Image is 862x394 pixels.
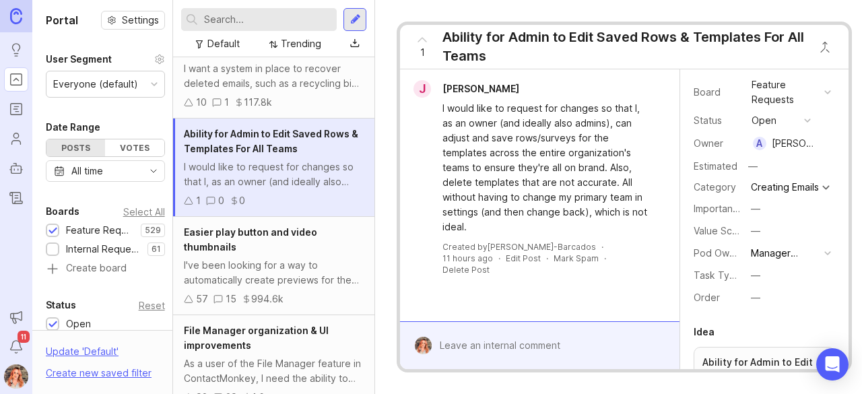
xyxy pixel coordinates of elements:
[4,156,28,180] a: Autopilot
[442,264,490,275] div: Delete Post
[152,244,161,255] p: 61
[744,158,762,175] div: —
[244,95,272,110] div: 117.8k
[546,253,548,264] div: ·
[694,269,741,281] label: Task Type
[442,28,804,65] div: Ability for Admin to Edit Saved Rows & Templates For All Teams
[18,331,30,343] span: 11
[224,95,229,110] div: 1
[196,95,207,110] div: 10
[122,13,159,27] span: Settings
[442,101,652,234] div: I would like to request for changes so that I, as an owner (and ideally also admins), can adjust ...
[410,337,436,354] img: Bronwen W
[101,11,165,30] button: Settings
[46,119,100,135] div: Date Range
[4,364,28,389] button: Bronwen W
[46,139,105,156] div: Posts
[184,258,364,288] div: I've been looking for a way to automatically create previews for the private videos we use in our...
[405,80,530,98] a: J[PERSON_NAME]
[71,164,103,178] div: All time
[751,201,760,216] div: —
[694,225,745,236] label: Value Scale
[694,162,737,171] div: Estimated
[753,137,766,150] div: A
[4,186,28,210] a: Changelog
[751,268,760,283] div: —
[506,253,541,264] div: Edit Post
[420,45,425,60] span: 1
[46,51,112,67] div: User Segment
[442,253,493,264] a: 11 hours ago
[604,253,606,264] div: ·
[173,217,374,315] a: Easier play button and video thumbnailsI've been looking for a way to automatically create previe...
[184,325,329,351] span: File Manager organization & UI improvements
[4,97,28,121] a: Roadmaps
[184,226,317,253] span: Easier play button and video thumbnails
[752,113,776,128] div: open
[196,193,201,208] div: 1
[694,136,741,151] div: Owner
[694,85,741,100] div: Board
[752,77,819,107] div: Feature Requests
[139,302,165,309] div: Reset
[143,166,164,176] svg: toggle icon
[694,324,715,340] div: Idea
[498,253,500,264] div: ·
[10,8,22,24] img: Canny Home
[4,305,28,329] button: Announcements
[4,127,28,151] a: Users
[694,247,762,259] label: Pod Ownership
[239,193,245,208] div: 0
[694,292,720,303] label: Order
[442,83,519,94] span: [PERSON_NAME]
[184,128,358,154] span: Ability for Admin to Edit Saved Rows & Templates For All Teams
[811,34,838,61] button: Close button
[281,36,321,51] div: Trending
[251,292,284,306] div: 994.6k
[66,242,141,257] div: Internal Requests
[46,344,119,366] div: Update ' Default '
[694,180,741,195] div: Category
[218,193,224,208] div: 0
[105,139,164,156] div: Votes
[66,223,134,238] div: Feature Requests
[204,12,331,27] input: Search...
[751,290,760,305] div: —
[173,119,374,217] a: Ability for Admin to Edit Saved Rows & Templates For All TeamsI would like to request for changes...
[196,292,208,306] div: 57
[751,246,819,261] div: Manager Experience
[601,241,603,253] div: ·
[816,348,849,381] div: Open Intercom Messenger
[413,80,431,98] div: J
[772,136,819,151] div: [PERSON_NAME]
[46,366,152,381] div: Create new saved filter
[554,253,599,264] button: Mark Spam
[694,203,744,214] label: Importance
[145,225,161,236] p: 529
[46,297,76,313] div: Status
[46,12,78,28] h1: Portal
[694,113,741,128] div: Status
[751,183,819,192] div: Creating Emails
[184,356,364,386] div: As a user of the File Manager feature in ContactMonkey, I need the ability to move files into fol...
[751,224,760,238] div: —
[184,160,364,189] div: I would like to request for changes so that I, as an owner (and ideally also admins), can adjust ...
[442,241,596,253] div: Created by [PERSON_NAME]-Barcados
[46,263,165,275] a: Create board
[4,335,28,359] button: Notifications
[123,208,165,216] div: Select All
[184,61,364,91] div: I want a system in place to recover deleted emails, such as a recycling bin or trash folder, to p...
[66,317,91,331] div: Open
[4,38,28,62] a: Ideas
[53,77,138,92] div: Everyone (default)
[4,67,28,92] a: Portal
[173,20,374,119] a: Deleted email archive in the dashboardI want a system in place to recover deleted emails, such as...
[46,203,79,220] div: Boards
[226,292,236,306] div: 15
[207,36,240,51] div: Default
